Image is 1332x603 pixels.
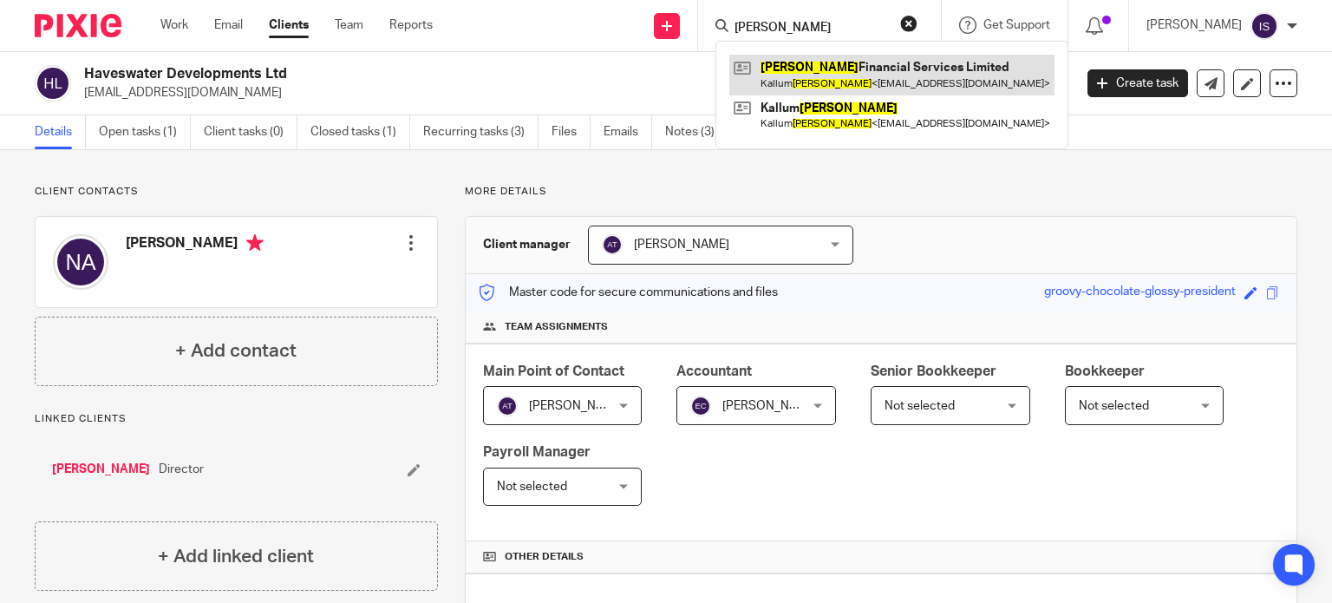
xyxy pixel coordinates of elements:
[310,115,410,149] a: Closed tasks (1)
[900,15,917,32] button: Clear
[269,16,309,34] a: Clients
[35,14,121,37] img: Pixie
[497,396,518,416] img: svg%3E
[483,364,624,378] span: Main Point of Contact
[175,338,297,364] h4: + Add contact
[159,461,204,478] span: Director
[871,364,996,378] span: Senior Bookkeeper
[1044,283,1236,303] div: groovy-chocolate-glossy-president
[423,115,539,149] a: Recurring tasks (3)
[983,19,1050,31] span: Get Support
[483,236,571,253] h3: Client manager
[35,185,438,199] p: Client contacts
[676,364,752,378] span: Accountant
[1079,400,1149,412] span: Not selected
[602,234,623,255] img: svg%3E
[479,284,778,301] p: Master code for secure communications and files
[1146,16,1242,34] p: [PERSON_NAME]
[204,115,297,149] a: Client tasks (0)
[505,320,608,334] span: Team assignments
[1250,12,1278,40] img: svg%3E
[733,21,889,36] input: Search
[483,445,591,459] span: Payroll Manager
[505,550,584,564] span: Other details
[35,412,438,426] p: Linked clients
[84,84,1061,102] p: [EMAIL_ADDRESS][DOMAIN_NAME]
[335,16,363,34] a: Team
[529,400,624,412] span: [PERSON_NAME]
[497,481,567,493] span: Not selected
[690,396,711,416] img: svg%3E
[35,65,71,102] img: svg%3E
[160,16,188,34] a: Work
[552,115,591,149] a: Files
[389,16,433,34] a: Reports
[126,234,264,256] h4: [PERSON_NAME]
[52,461,150,478] a: [PERSON_NAME]
[604,115,652,149] a: Emails
[214,16,243,34] a: Email
[1087,69,1188,97] a: Create task
[158,543,314,570] h4: + Add linked client
[35,115,86,149] a: Details
[465,185,1297,199] p: More details
[84,65,866,83] h2: Haveswater Developments Ltd
[665,115,728,149] a: Notes (3)
[53,234,108,290] img: svg%3E
[885,400,955,412] span: Not selected
[1065,364,1145,378] span: Bookkeeper
[634,239,729,251] span: [PERSON_NAME]
[246,234,264,252] i: Primary
[722,400,818,412] span: [PERSON_NAME]
[99,115,191,149] a: Open tasks (1)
